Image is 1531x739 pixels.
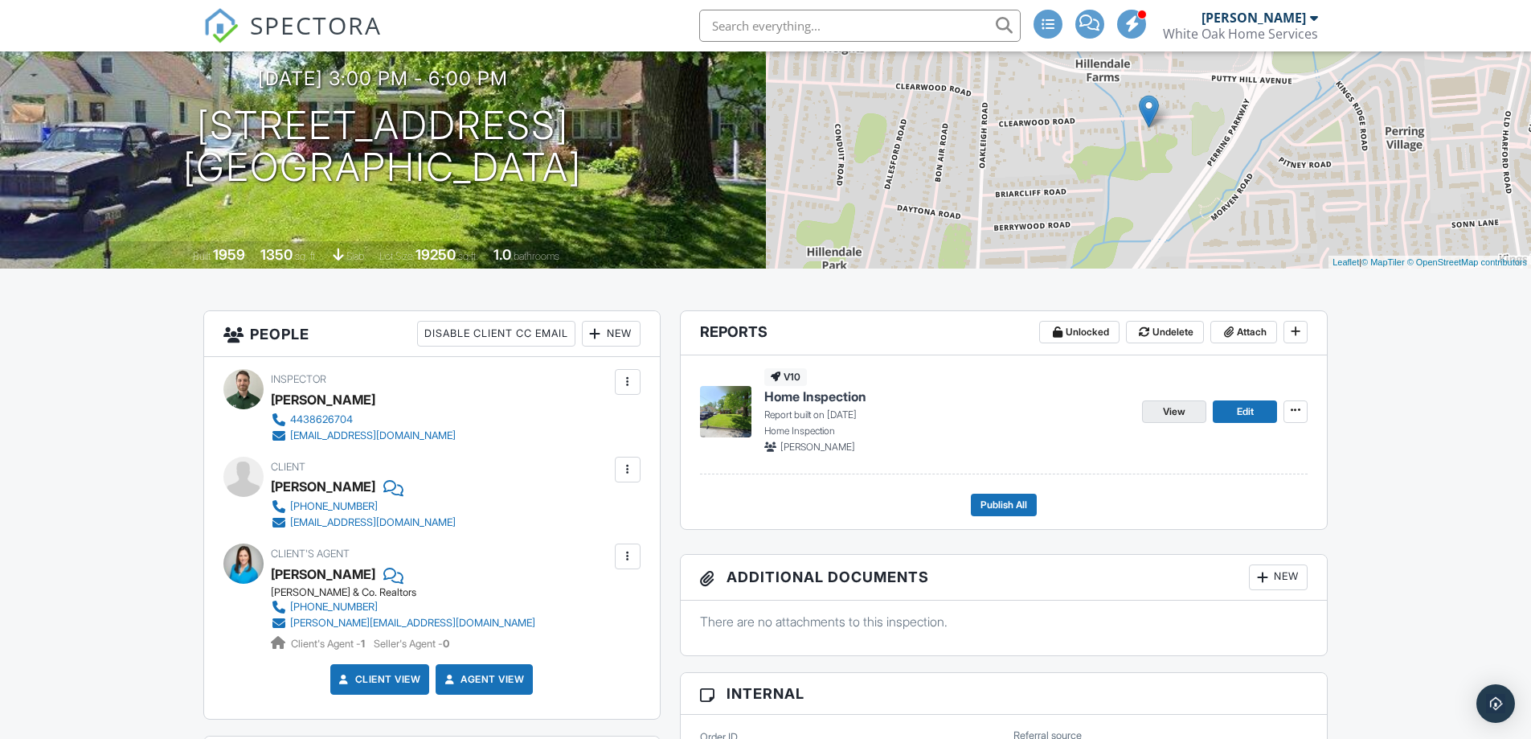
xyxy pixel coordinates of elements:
[271,428,456,444] a: [EMAIL_ADDRESS][DOMAIN_NAME]
[271,388,375,412] div: [PERSON_NAME]
[1328,256,1531,269] div: |
[193,250,211,262] span: Built
[203,8,239,43] img: The Best Home Inspection Software - Spectora
[203,22,382,55] a: SPECTORA
[458,250,478,262] span: sq.ft.
[271,515,456,531] a: [EMAIL_ADDRESS][DOMAIN_NAME]
[361,638,365,650] strong: 1
[582,321,641,347] div: New
[271,615,535,631] a: [PERSON_NAME][EMAIL_ADDRESS][DOMAIN_NAME]
[1201,10,1306,26] div: [PERSON_NAME]
[1407,257,1527,267] a: © OpenStreetMap contributors
[271,599,535,615] a: [PHONE_NUMBER]
[290,500,378,513] div: [PHONE_NUMBER]
[271,461,305,473] span: Client
[1332,257,1359,267] a: Leaflet
[1163,26,1318,42] div: White Oak Home Services
[379,250,413,262] span: Lot Size
[681,673,1328,715] h3: Internal
[417,321,575,347] div: Disable Client CC Email
[1249,565,1308,590] div: New
[290,429,456,442] div: [EMAIL_ADDRESS][DOMAIN_NAME]
[271,412,456,428] a: 4438626704
[336,671,421,688] a: Client View
[681,555,1328,601] h3: Additional Documents
[290,617,535,630] div: [PERSON_NAME][EMAIL_ADDRESS][DOMAIN_NAME]
[290,516,456,529] div: [EMAIL_ADDRESS][DOMAIN_NAME]
[271,548,350,560] span: Client's Agent
[443,638,449,650] strong: 0
[346,250,364,262] span: slab
[271,474,375,499] div: [PERSON_NAME]
[290,601,378,614] div: [PHONE_NUMBER]
[700,613,1308,630] p: There are no attachments to this inspection.
[271,586,548,599] div: [PERSON_NAME] & Co. Realtors
[290,413,353,426] div: 4438626704
[1476,684,1515,723] div: Open Intercom Messenger
[441,671,524,688] a: Agent View
[250,8,382,42] span: SPECTORA
[699,10,1021,42] input: Search everything...
[415,246,456,263] div: 19250
[295,250,317,262] span: sq. ft.
[183,105,582,190] h1: [STREET_ADDRESS] [GEOGRAPHIC_DATA]
[213,246,245,263] div: 1959
[374,638,449,650] span: Seller's Agent -
[271,499,456,515] a: [PHONE_NUMBER]
[271,373,326,385] span: Inspector
[291,638,367,650] span: Client's Agent -
[271,562,375,586] a: [PERSON_NAME]
[204,311,660,357] h3: People
[258,68,508,89] h3: [DATE] 3:00 pm - 6:00 pm
[514,250,559,262] span: bathrooms
[1361,257,1405,267] a: © MapTiler
[260,246,293,263] div: 1350
[493,246,511,263] div: 1.0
